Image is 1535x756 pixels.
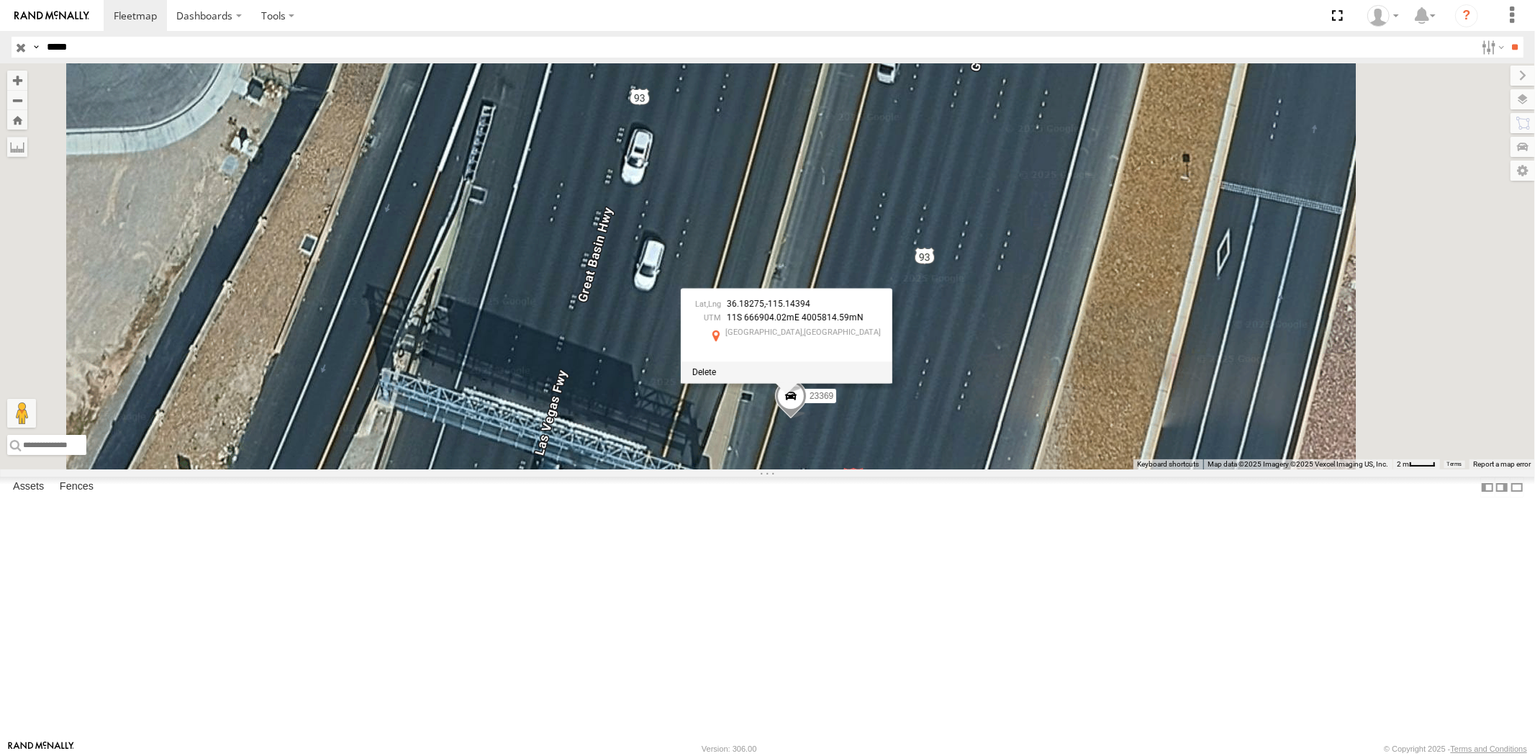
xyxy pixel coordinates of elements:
label: Assets [6,477,51,498]
label: Dock Summary Table to the Left [1480,477,1495,498]
button: Keyboard shortcuts [1137,459,1199,469]
label: Delete Marker [692,367,716,377]
div: 11S 666904.02mE 4005814.59mN [692,314,881,323]
button: Drag Pegman onto the map to open Street View [7,399,36,428]
label: Measure [7,137,27,157]
span: Map data ©2025 Imagery ©2025 Vexcel Imaging US, Inc. [1208,460,1388,468]
i: ? [1455,4,1478,27]
a: Report a map error [1473,460,1531,468]
button: Zoom out [7,90,27,110]
img: rand-logo.svg [14,11,89,21]
div: Version: 306.00 [702,744,756,753]
label: Dock Summary Table to the Right [1495,477,1509,498]
a: Visit our Website [8,742,74,756]
label: Fences [53,477,101,498]
button: Map Scale: 2 m per 33 pixels [1393,459,1440,469]
label: Search Query [30,37,42,58]
label: Map Settings [1511,161,1535,181]
span: 2 m [1397,460,1409,468]
button: Zoom Home [7,110,27,130]
div: [GEOGRAPHIC_DATA],[GEOGRAPHIC_DATA] [725,329,881,338]
a: Terms and Conditions [1451,744,1527,753]
div: Sardor Khadjimedov [1362,5,1404,27]
span: -115.14394 [766,300,810,310]
label: Hide Summary Table [1510,477,1524,498]
label: Search Filter Options [1476,37,1507,58]
div: © Copyright 2025 - [1384,744,1527,753]
button: Zoom in [7,71,27,90]
a: Terms (opens in new tab) [1447,462,1462,467]
span: 23369 [809,391,833,401]
span: 36.18275 [727,300,764,310]
div: , [692,300,881,310]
